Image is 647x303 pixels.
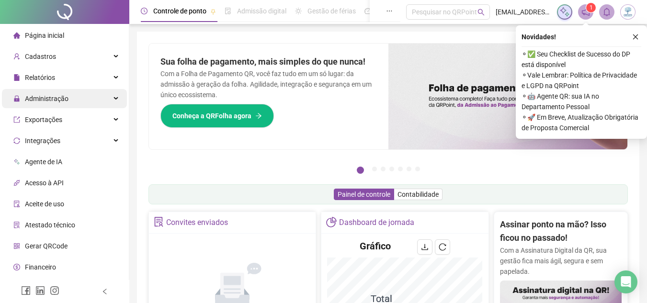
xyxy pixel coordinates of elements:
span: linkedin [35,286,45,295]
span: Painel de controle [338,191,390,198]
span: file [13,74,20,81]
img: banner%2F8d14a306-6205-4263-8e5b-06e9a85ad873.png [388,44,628,149]
span: Novidades ! [522,32,556,42]
span: home [13,32,20,39]
span: pushpin [210,9,216,14]
span: ellipsis [386,8,393,14]
span: Relatórios [25,74,55,81]
span: ⚬ 🤖 Agente QR: sua IA no Departamento Pessoal [522,91,641,112]
span: download [421,243,429,251]
span: Contabilidade [397,191,439,198]
span: dashboard [364,8,371,14]
span: Aceite de uso [25,200,64,208]
span: ⚬ 🚀 Em Breve, Atualização Obrigatória de Proposta Comercial [522,112,641,133]
button: 7 [415,167,420,171]
h2: Assinar ponto na mão? Isso ficou no passado! [500,218,622,245]
span: [EMAIL_ADDRESS][DOMAIN_NAME] [496,7,551,17]
p: Com a Folha de Pagamento QR, você faz tudo em um só lugar: da admissão à geração da folha. Agilid... [160,68,377,100]
span: audit [13,201,20,207]
span: api [13,180,20,186]
span: qrcode [13,243,20,249]
span: ⚬ Vale Lembrar: Política de Privacidade e LGPD na QRPoint [522,70,641,91]
sup: 1 [586,3,596,12]
span: Agente de IA [25,158,62,166]
span: Administração [25,95,68,102]
span: ⚬ ✅ Seu Checklist de Sucesso do DP está disponível [522,49,641,70]
span: pie-chart [326,217,336,227]
span: facebook [21,286,31,295]
button: Conheça a QRFolha agora [160,104,274,128]
span: Conheça a QRFolha agora [172,111,251,121]
span: Admissão digital [237,7,286,15]
button: 5 [398,167,403,171]
span: Acesso à API [25,179,64,187]
span: sun [295,8,302,14]
span: Financeiro [25,263,56,271]
h4: Gráfico [360,239,391,253]
span: Gestão de férias [307,7,356,15]
span: export [13,116,20,123]
span: lock [13,95,20,102]
img: sparkle-icon.fc2bf0ac1784a2077858766a79e2daf3.svg [559,7,570,17]
span: Integrações [25,137,60,145]
div: Dashboard de jornada [339,214,414,231]
div: Open Intercom Messenger [614,270,637,293]
span: sync [13,137,20,144]
button: 3 [381,167,386,171]
span: arrow-right [255,112,262,119]
span: Cadastros [25,53,56,60]
span: notification [581,8,590,16]
span: clock-circle [141,8,148,14]
span: Exportações [25,116,62,123]
span: Página inicial [25,32,64,39]
button: 2 [372,167,377,171]
span: search [477,9,485,16]
span: reload [439,243,446,251]
span: solution [13,222,20,228]
span: left [102,288,108,295]
span: instagram [50,286,59,295]
span: 1 [590,4,593,11]
p: Com a Assinatura Digital da QR, sua gestão fica mais ágil, segura e sem papelada. [500,245,622,277]
div: Convites enviados [166,214,228,231]
button: 1 [357,167,364,174]
button: 4 [389,167,394,171]
img: 72517 [621,5,635,19]
h2: Sua folha de pagamento, mais simples do que nunca! [160,55,377,68]
span: Atestado técnico [25,221,75,229]
span: solution [154,217,164,227]
button: 6 [407,167,411,171]
span: user-add [13,53,20,60]
span: bell [602,8,611,16]
span: Controle de ponto [153,7,206,15]
span: dollar [13,264,20,270]
span: Gerar QRCode [25,242,68,250]
span: close [632,34,639,40]
span: file-done [225,8,231,14]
